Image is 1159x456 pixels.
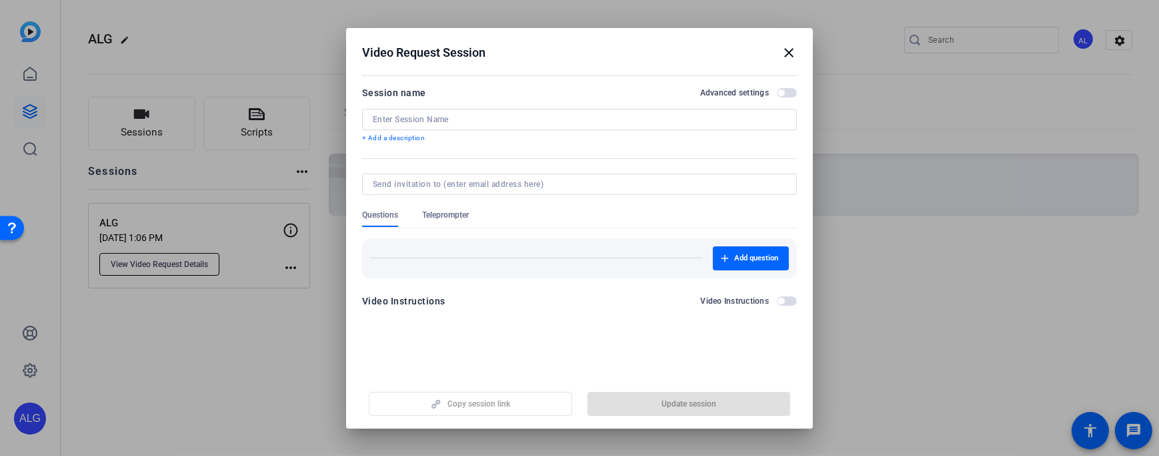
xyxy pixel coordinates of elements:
[362,293,445,309] div: Video Instructions
[701,296,770,306] h2: Video Instructions
[362,133,797,144] p: + Add a description
[422,210,469,220] span: Teleprompter
[713,246,789,270] button: Add question
[734,253,778,264] span: Add question
[362,85,426,101] div: Session name
[362,210,398,220] span: Questions
[373,114,786,125] input: Enter Session Name
[373,179,781,190] input: Send invitation to (enter email address here)
[700,87,769,98] h2: Advanced settings
[781,45,797,61] mat-icon: close
[362,45,797,61] div: Video Request Session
